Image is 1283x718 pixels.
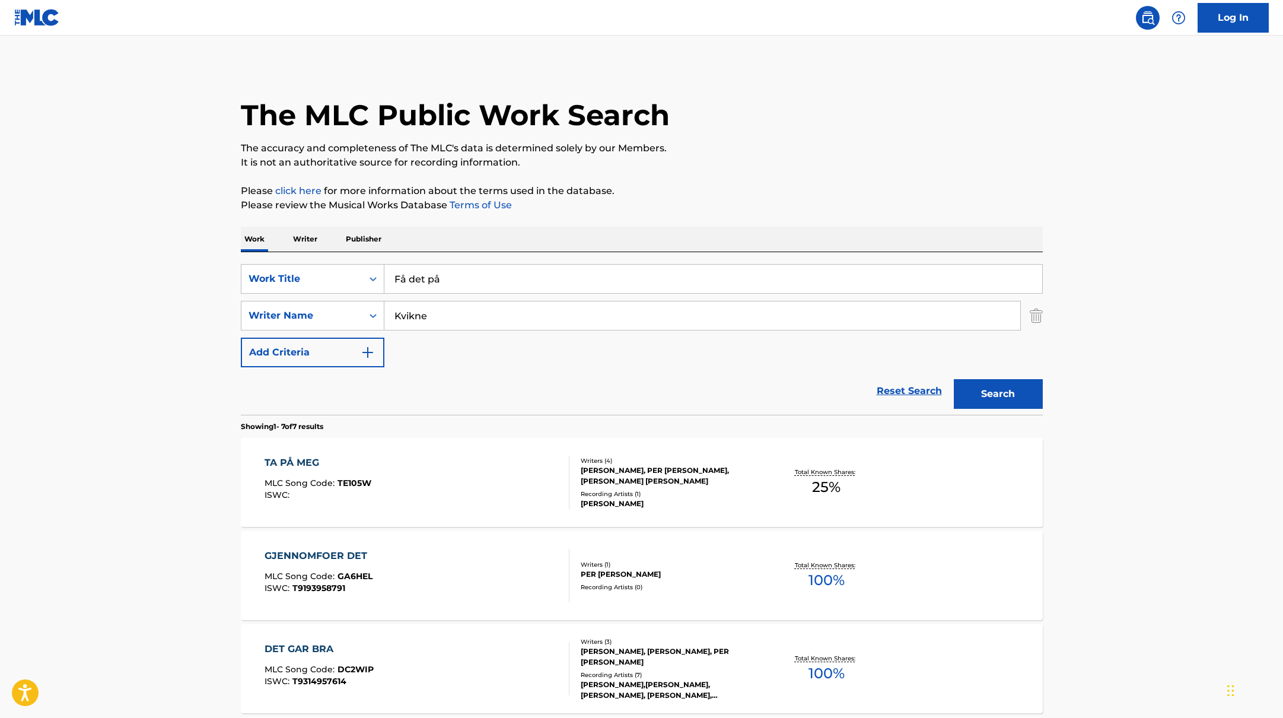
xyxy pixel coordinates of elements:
[1167,6,1190,30] div: Help
[292,583,345,593] span: T9193958791
[1224,661,1283,718] iframe: Chat Widget
[265,549,373,563] div: GJENNOMFOER DET
[241,264,1043,415] form: Search Form
[265,642,374,656] div: DET GAR BRA
[1141,11,1155,25] img: search
[241,141,1043,155] p: The accuracy and completeness of The MLC's data is determined solely by our Members.
[338,664,374,675] span: DC2WIP
[265,664,338,675] span: MLC Song Code :
[265,571,338,582] span: MLC Song Code :
[581,490,760,498] div: Recording Artists ( 1 )
[1227,673,1234,709] div: Drag
[241,624,1043,713] a: DET GAR BRAMLC Song Code:DC2WIPISWC:T9314957614Writers (3)[PERSON_NAME], [PERSON_NAME], PER [PERS...
[265,583,292,593] span: ISWC :
[795,654,858,663] p: Total Known Shares:
[241,198,1043,212] p: Please review the Musical Works Database
[1136,6,1160,30] a: Public Search
[447,199,512,211] a: Terms of Use
[581,646,760,668] div: [PERSON_NAME], [PERSON_NAME], PER [PERSON_NAME]
[265,456,371,470] div: TA PÅ MEG
[871,378,948,404] a: Reset Search
[241,227,268,252] p: Work
[241,338,384,367] button: Add Criteria
[1030,301,1043,331] img: Delete Criterion
[954,379,1043,409] button: Search
[265,490,292,500] span: ISWC :
[1198,3,1269,33] a: Log In
[241,421,323,432] p: Showing 1 - 7 of 7 results
[581,679,760,701] div: [PERSON_NAME],[PERSON_NAME], [PERSON_NAME], [PERSON_NAME],[PERSON_NAME], [PERSON_NAME], [PERSON_N...
[338,478,371,488] span: TE105W
[249,309,355,323] div: Writer Name
[249,272,355,286] div: Work Title
[581,671,760,679] div: Recording Artists ( 7 )
[289,227,321,252] p: Writer
[342,227,385,252] p: Publisher
[581,498,760,509] div: [PERSON_NAME]
[581,583,760,592] div: Recording Artists ( 0 )
[808,570,845,591] span: 100 %
[1171,11,1186,25] img: help
[795,561,858,570] p: Total Known Shares:
[808,663,845,684] span: 100 %
[265,478,338,488] span: MLC Song Code :
[581,637,760,646] div: Writers ( 3 )
[338,571,373,582] span: GA6HEL
[241,531,1043,620] a: GJENNOMFOER DETMLC Song Code:GA6HELISWC:T9193958791Writers (1)PER [PERSON_NAME]Recording Artists ...
[241,438,1043,527] a: TA PÅ MEGMLC Song Code:TE105WISWC:Writers (4)[PERSON_NAME], PER [PERSON_NAME], [PERSON_NAME] [PER...
[275,185,321,196] a: click here
[265,676,292,687] span: ISWC :
[241,184,1043,198] p: Please for more information about the terms used in the database.
[581,569,760,580] div: PER [PERSON_NAME]
[581,456,760,465] div: Writers ( 4 )
[361,345,375,360] img: 9d2ae6d4665cec9f34b9.svg
[812,476,841,498] span: 25 %
[241,97,670,133] h1: The MLC Public Work Search
[581,465,760,487] div: [PERSON_NAME], PER [PERSON_NAME], [PERSON_NAME] [PERSON_NAME]
[581,560,760,569] div: Writers ( 1 )
[292,676,346,687] span: T9314957614
[14,9,60,26] img: MLC Logo
[241,155,1043,170] p: It is not an authoritative source for recording information.
[795,468,858,476] p: Total Known Shares:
